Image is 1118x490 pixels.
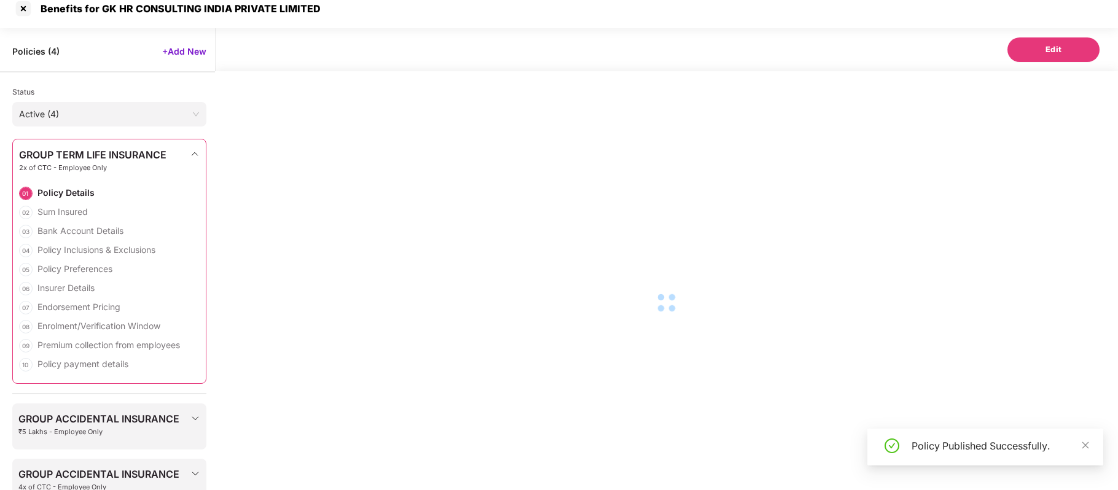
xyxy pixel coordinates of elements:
span: Policies ( 4 ) [12,45,60,57]
span: +Add New [162,45,206,57]
span: close [1081,441,1090,449]
div: 10 [19,358,33,371]
div: Sum Insured [37,206,88,217]
div: 09 [19,339,33,352]
div: Insurer Details [37,282,95,294]
div: Policy Inclusions & Exclusions [37,244,155,255]
span: GROUP ACCIDENTAL INSURANCE [18,413,179,424]
div: Benefits for GK HR CONSULTING INDIA PRIVATE LIMITED [33,2,321,15]
span: Edit [1046,44,1062,56]
span: GROUP TERM LIFE INSURANCE [19,149,166,160]
img: svg+xml;base64,PHN2ZyBpZD0iRHJvcGRvd24tMzJ4MzIiIHhtbG5zPSJodHRwOi8vd3d3LnczLm9yZy8yMDAwL3N2ZyIgd2... [190,469,200,478]
div: 05 [19,263,33,276]
div: 06 [19,282,33,295]
div: 04 [19,244,33,257]
img: svg+xml;base64,PHN2ZyBpZD0iRHJvcGRvd24tMzJ4MzIiIHhtbG5zPSJodHRwOi8vd3d3LnczLm9yZy8yMDAwL3N2ZyIgd2... [190,149,200,159]
span: GROUP ACCIDENTAL INSURANCE [18,469,179,480]
div: 08 [19,320,33,333]
div: Policy Published Successfully. [912,438,1089,453]
div: Enrolment/Verification Window [37,320,160,332]
img: svg+xml;base64,PHN2ZyBpZD0iRHJvcGRvd24tMzJ4MzIiIHhtbG5zPSJodHRwOi8vd3d3LnczLm9yZy8yMDAwL3N2ZyIgd2... [190,413,200,423]
div: Policy Preferences [37,263,112,274]
div: 02 [19,206,33,219]
span: check-circle [885,438,899,453]
div: 07 [19,301,33,314]
div: Policy Details [37,187,95,198]
div: Endorsement Pricing [37,301,120,313]
span: ₹5 Lakhs - Employee Only [18,428,179,436]
div: 01 [19,187,33,200]
span: 2x of CTC - Employee Only [19,164,166,172]
button: Edit [1007,37,1100,62]
span: Status [12,87,34,96]
div: Policy payment details [37,358,128,370]
div: 03 [19,225,33,238]
div: Bank Account Details [37,225,123,236]
div: Premium collection from employees [37,339,180,351]
span: Active (4) [19,105,200,123]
